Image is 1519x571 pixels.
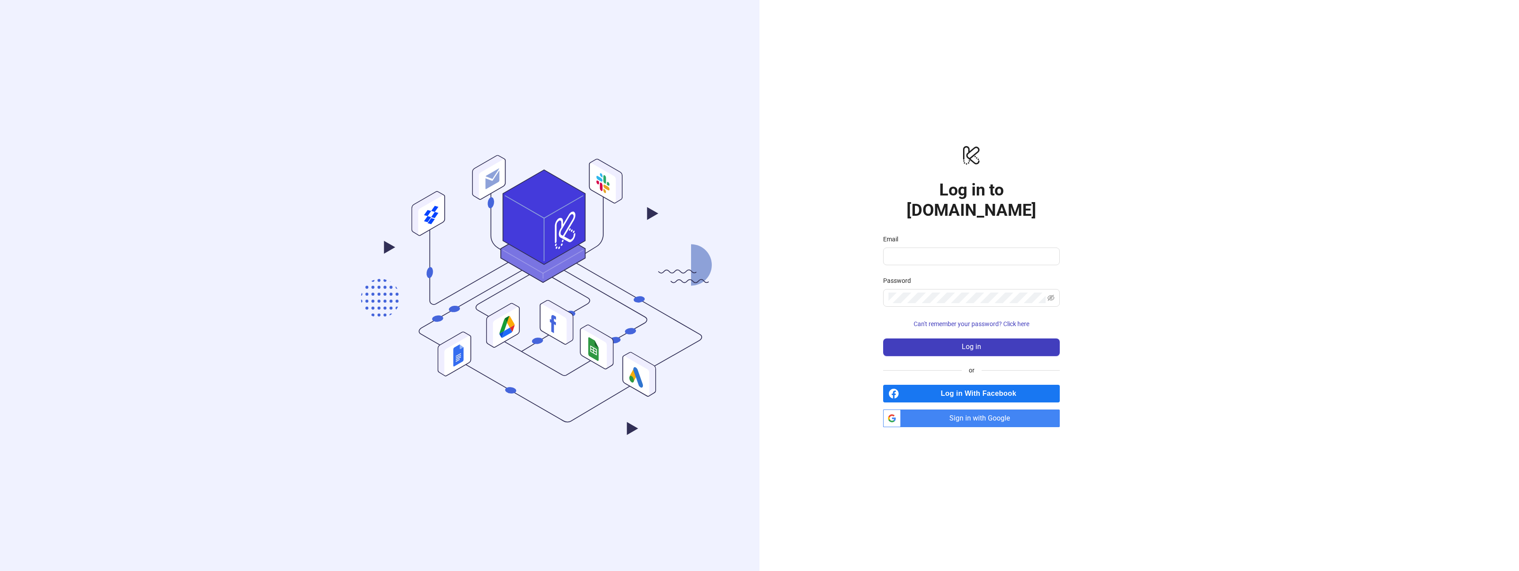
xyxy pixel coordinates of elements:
h1: Log in to [DOMAIN_NAME] [883,180,1060,220]
label: Password [883,276,917,285]
a: Log in With Facebook [883,385,1060,402]
span: Log in [962,343,981,351]
span: Sign in with Google [904,409,1060,427]
a: Can't remember your password? Click here [883,320,1060,327]
span: Can't remember your password? Click here [914,320,1029,327]
label: Email [883,234,904,244]
a: Sign in with Google [883,409,1060,427]
button: Log in [883,338,1060,356]
input: Password [888,293,1046,303]
span: Log in With Facebook [903,385,1060,402]
span: eye-invisible [1047,294,1054,301]
button: Can't remember your password? Click here [883,317,1060,331]
input: Email [888,251,1053,262]
span: or [962,365,982,375]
